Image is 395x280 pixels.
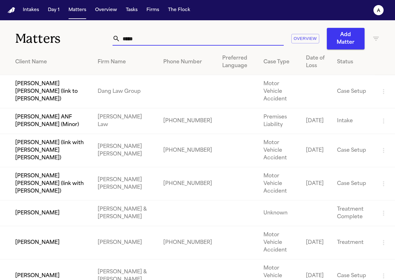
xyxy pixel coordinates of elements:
td: Motor Vehicle Accident [258,134,301,167]
img: Finch Logo [8,7,15,13]
a: Home [8,7,15,13]
h1: Matters [15,31,113,47]
button: Overview [93,4,120,16]
td: Case Setup [332,134,375,167]
td: [DATE] [301,134,332,167]
td: [PHONE_NUMBER] [158,108,217,134]
td: [PERSON_NAME] & [PERSON_NAME] [93,200,159,226]
button: Intakes [20,4,42,16]
button: The Flock [165,4,193,16]
td: Treatment Complete [332,200,375,226]
td: Unknown [258,200,301,226]
td: [PHONE_NUMBER] [158,134,217,167]
td: Intake [332,108,375,134]
button: Firms [144,4,162,16]
button: Add Matter [327,28,365,49]
td: [PERSON_NAME] Law [93,108,159,134]
div: Client Name [15,58,87,66]
button: Matters [66,4,89,16]
button: Overview [291,34,319,44]
td: Motor Vehicle Accident [258,167,301,200]
td: Motor Vehicle Accident [258,226,301,259]
div: Date of Loss [306,54,327,70]
td: [DATE] [301,108,332,134]
td: Treatment [332,226,375,259]
div: Case Type [263,58,296,66]
td: [PERSON_NAME] [PERSON_NAME] [93,167,159,200]
div: Phone Number [163,58,212,66]
td: [DATE] [301,167,332,200]
td: Premises Liability [258,108,301,134]
td: [PHONE_NUMBER] [158,167,217,200]
button: Day 1 [45,4,62,16]
td: [DATE] [301,226,332,259]
button: Tasks [123,4,140,16]
td: [PHONE_NUMBER] [158,226,217,259]
td: [PERSON_NAME] [93,226,159,259]
td: Motor Vehicle Accident [258,75,301,108]
td: Dang Law Group [93,75,159,108]
div: Preferred Language [222,54,253,70]
div: Firm Name [98,58,153,66]
td: [PERSON_NAME] [PERSON_NAME] [93,134,159,167]
td: Case Setup [332,75,375,108]
div: Status [337,58,370,66]
td: Case Setup [332,167,375,200]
